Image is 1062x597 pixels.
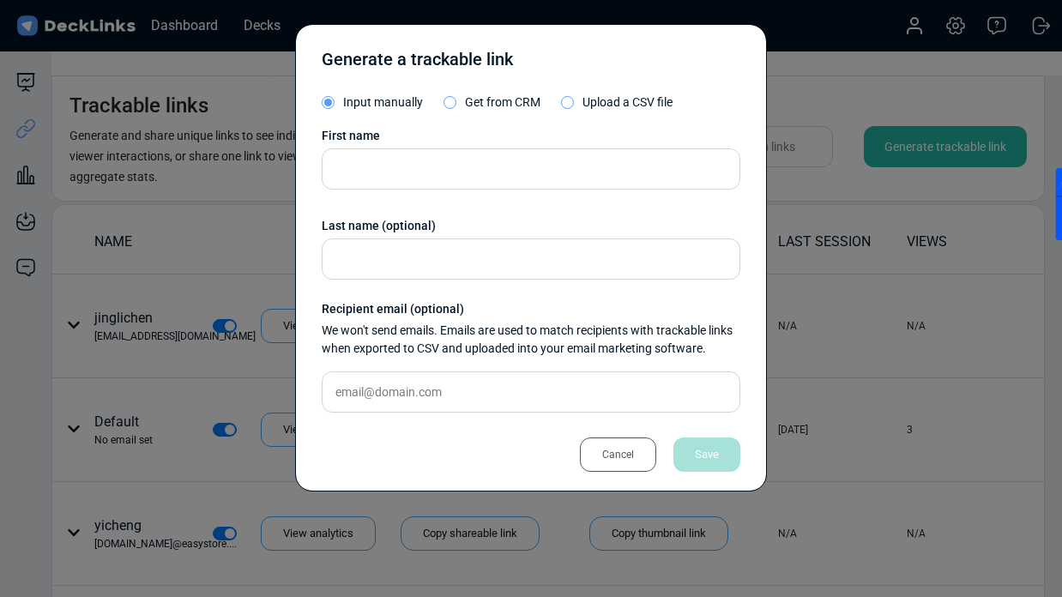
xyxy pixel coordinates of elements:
[322,300,740,318] div: Recipient email (optional)
[322,46,513,81] div: Generate a trackable link
[322,371,740,413] input: email@domain.com
[465,95,540,109] span: Get from CRM
[343,95,423,109] span: Input manually
[580,437,656,472] div: Cancel
[322,127,740,145] div: First name
[582,95,673,109] span: Upload a CSV file
[322,322,740,358] div: We won't send emails. Emails are used to match recipients with trackable links when exported to C...
[322,217,740,235] div: Last name (optional)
